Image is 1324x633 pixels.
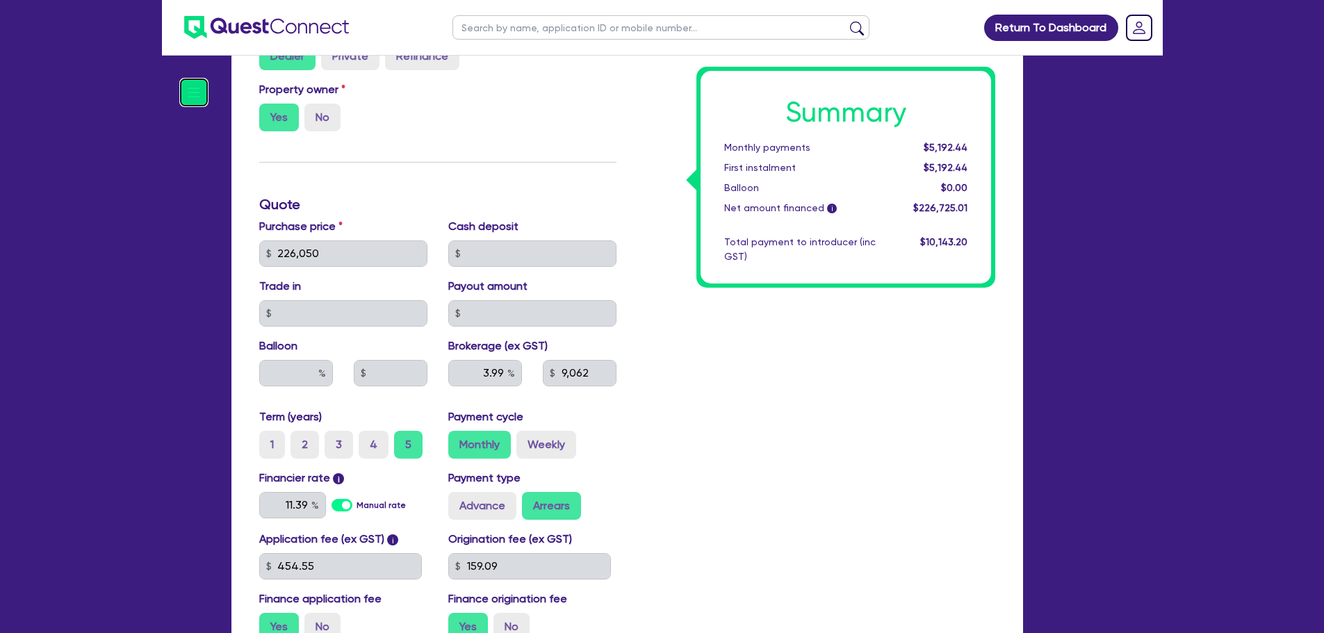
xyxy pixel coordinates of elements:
span: $5,192.44 [924,142,967,153]
h3: Quote [259,196,617,213]
label: 3 [325,431,353,459]
label: Dealer [259,42,316,70]
a: Return To Dashboard [984,15,1118,41]
label: Cash deposit [448,218,518,235]
label: Financier rate [259,470,345,486]
label: Yes [259,104,299,131]
label: Finance application fee [259,591,382,607]
div: Balloon [714,181,890,195]
label: Monthly [448,431,511,459]
span: $5,192.44 [924,162,967,173]
label: Payment cycle [448,409,523,425]
img: quest-connect-logo-blue [184,16,349,39]
label: Weekly [516,431,576,459]
span: i [828,204,837,214]
h1: Summary [724,96,967,129]
label: 4 [359,431,389,459]
div: Monthly payments [714,140,890,155]
label: 1 [259,431,285,459]
label: Brokerage (ex GST) [448,338,548,354]
a: Dropdown toggle [1121,10,1157,46]
label: Refinance [385,42,459,70]
span: $226,725.01 [913,202,967,213]
label: Manual rate [357,499,406,511]
label: Advance [448,492,516,520]
input: Search by name, application ID or mobile number... [452,15,869,40]
label: Property owner [259,81,345,98]
span: i [387,534,398,545]
label: Application fee (ex GST) [259,531,384,548]
label: Trade in [259,278,301,295]
label: Private [321,42,379,70]
label: 5 [394,431,423,459]
span: $0.00 [941,182,967,193]
label: Term (years) [259,409,322,425]
label: Origination fee (ex GST) [448,531,572,548]
label: Payment type [448,470,521,486]
label: Purchase price [259,218,343,235]
span: i [333,473,344,484]
label: Arrears [522,492,581,520]
span: $10,143.20 [920,236,967,247]
img: icon-menu-open [181,79,207,106]
label: No [304,104,341,131]
label: Finance origination fee [448,591,567,607]
div: Net amount financed [714,201,890,215]
label: Balloon [259,338,297,354]
label: Payout amount [448,278,528,295]
div: First instalment [714,161,890,175]
div: Total payment to introducer (inc GST) [714,235,890,264]
label: 2 [291,431,319,459]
